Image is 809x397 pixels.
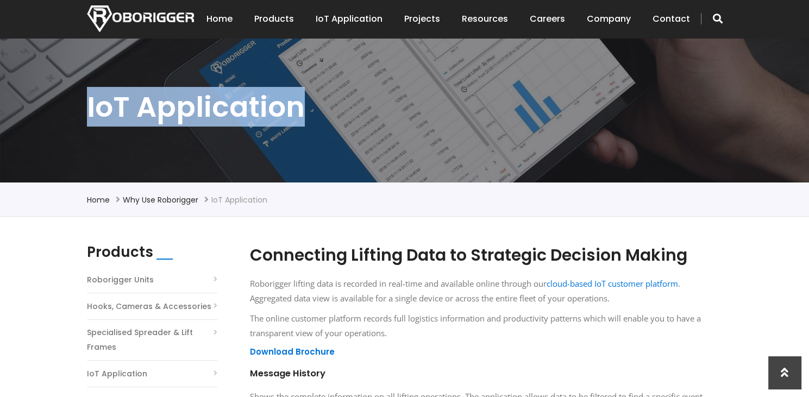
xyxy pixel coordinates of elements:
[87,325,217,355] a: Specialised Spreader & Lift Frames
[404,2,440,36] a: Projects
[250,367,325,380] font: Message History
[87,194,110,205] a: Home
[653,2,690,36] a: Contact
[462,2,508,36] a: Resources
[123,194,198,205] a: Why use Roborigger
[87,5,194,32] img: Nortech
[250,346,335,357] a: Download Brochure
[547,278,678,289] a: cloud-based IoT customer platform
[250,311,706,341] p: The online customer platform records full logistics information and productivity patterns which w...
[87,367,147,381] a: IoT Application
[206,2,233,36] a: Home
[211,193,267,206] li: IoT Application
[530,2,565,36] a: Careers
[254,2,294,36] a: Products
[250,244,706,267] h1: Connecting Lifting Data to Strategic Decision Making
[87,299,211,314] a: Hooks, Cameras & Accessories
[87,273,154,287] a: Roborigger Units
[316,2,382,36] a: IoT Application
[87,89,723,125] h1: IoT Application
[587,2,631,36] a: Company
[87,244,153,261] h2: Products
[250,276,706,306] p: Roborigger lifting data is recorded in real-time and available online through our . Aggregated da...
